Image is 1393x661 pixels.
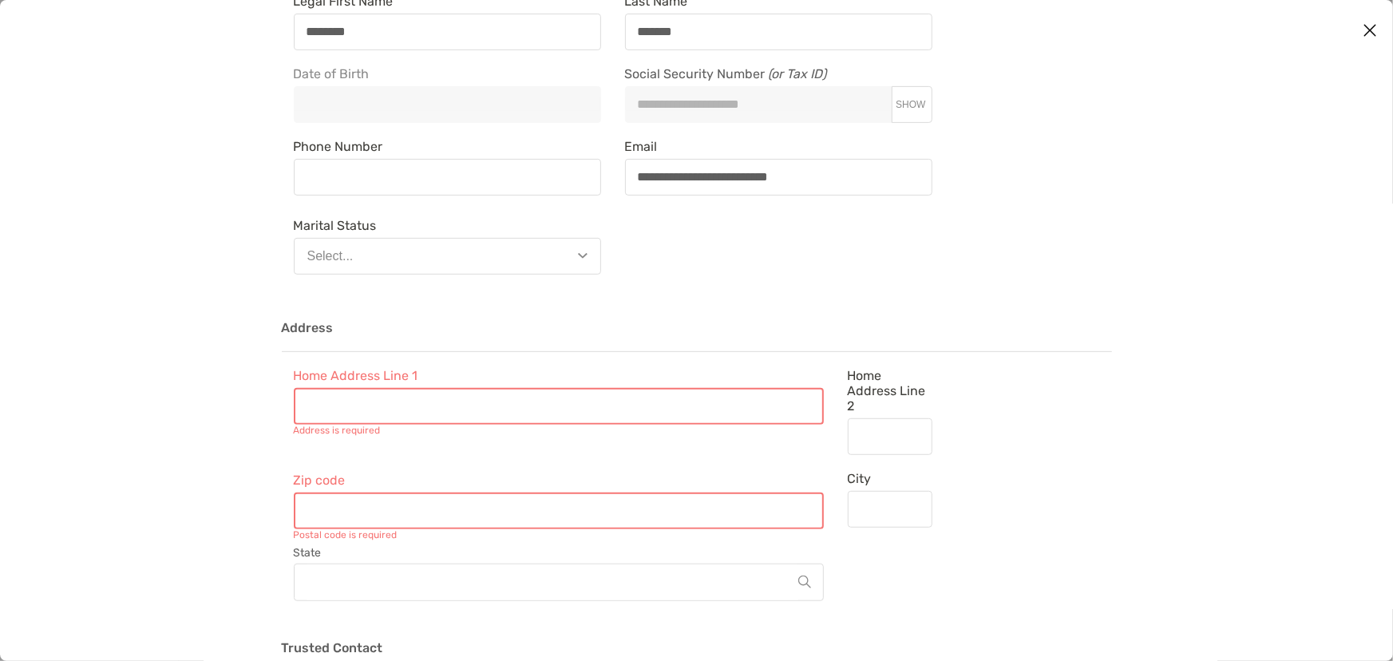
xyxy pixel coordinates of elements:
[294,218,601,233] span: Marital Status
[282,321,1112,352] h3: Address
[294,529,824,540] div: Postal code is required
[848,471,932,486] span: City
[625,139,932,154] span: Email
[849,429,932,443] input: Home Address Line 2
[578,253,588,259] img: Open dropdown arrow
[294,425,824,436] div: Address is required
[294,368,824,383] span: Home Address Line 1
[295,25,600,38] input: Legal First Name
[295,97,600,111] input: Date of Birth
[896,99,925,110] span: SHOW
[891,98,932,111] button: Social Security Number (or Tax ID)
[626,97,891,111] input: Social Security Number (or Tax ID)SHOW
[626,25,932,38] input: Last Name
[848,368,932,414] span: Home Address Line 2
[295,170,600,184] input: Phone Number
[307,249,354,263] div: Select...
[626,170,932,184] input: Email
[294,545,824,560] label: State
[625,66,932,86] span: Social Security Number
[295,504,822,517] input: Zip code
[294,238,601,275] button: Select...
[294,473,824,488] span: Zip code
[294,66,601,81] span: Date of Birth
[1358,19,1382,43] button: Close modal
[798,576,811,588] img: Search Icon
[849,502,932,516] input: City
[769,66,827,81] i: (or Tax ID)
[295,399,822,413] input: Home Address Line 1
[294,139,601,154] span: Phone Number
